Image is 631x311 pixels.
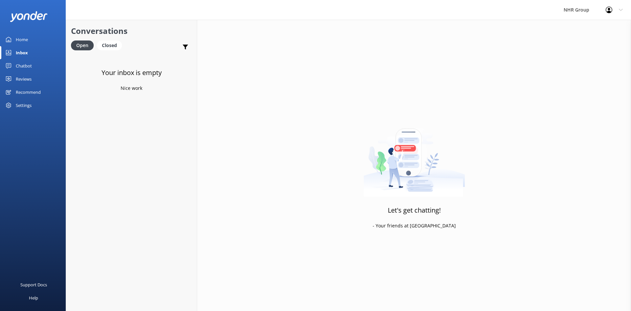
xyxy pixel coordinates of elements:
[102,67,162,78] h3: Your inbox is empty
[97,40,122,50] div: Closed
[16,72,32,86] div: Reviews
[71,40,94,50] div: Open
[29,291,38,304] div: Help
[10,11,48,22] img: yonder-white-logo.png
[16,99,32,112] div: Settings
[16,46,28,59] div: Inbox
[16,33,28,46] div: Home
[16,59,32,72] div: Chatbot
[16,86,41,99] div: Recommend
[97,41,125,49] a: Closed
[71,41,97,49] a: Open
[373,222,456,229] p: - Your friends at [GEOGRAPHIC_DATA]
[363,115,465,197] img: artwork of a man stealing a conversation from at giant smartphone
[121,85,142,92] p: Nice work
[20,278,47,291] div: Support Docs
[388,205,441,216] h3: Let's get chatting!
[71,25,192,37] h2: Conversations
